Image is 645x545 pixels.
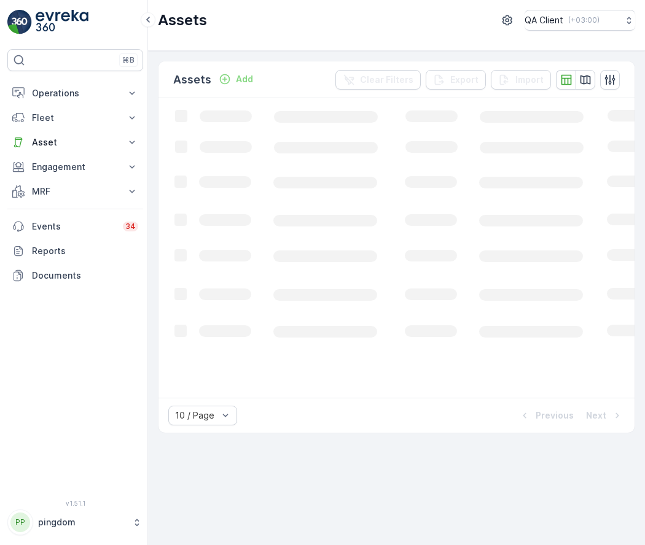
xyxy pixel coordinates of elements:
[7,106,143,130] button: Fleet
[491,70,551,90] button: Import
[7,130,143,155] button: Asset
[7,179,143,204] button: MRF
[173,71,211,88] p: Assets
[32,220,115,233] p: Events
[122,55,135,65] p: ⌘B
[450,74,479,86] p: Export
[360,74,413,86] p: Clear Filters
[536,409,574,422] p: Previous
[525,10,635,31] button: QA Client(+03:00)
[32,161,119,173] p: Engagement
[32,87,119,99] p: Operations
[236,73,253,85] p: Add
[125,222,136,231] p: 34
[568,15,600,25] p: ( +03:00 )
[32,185,119,198] p: MRF
[214,72,258,87] button: Add
[7,155,143,179] button: Engagement
[32,136,119,149] p: Asset
[32,112,119,124] p: Fleet
[7,214,143,239] a: Events34
[586,409,606,422] p: Next
[7,239,143,263] a: Reports
[7,263,143,288] a: Documents
[585,408,625,423] button: Next
[32,245,138,257] p: Reports
[517,408,575,423] button: Previous
[7,509,143,535] button: PPpingdom
[158,10,207,30] p: Assets
[7,500,143,507] span: v 1.51.1
[426,70,486,90] button: Export
[38,516,126,528] p: pingdom
[7,10,32,34] img: logo
[36,10,88,34] img: logo_light-DOdMpM7g.png
[7,81,143,106] button: Operations
[515,74,544,86] p: Import
[10,512,30,532] div: PP
[32,269,138,282] p: Documents
[335,70,421,90] button: Clear Filters
[525,14,563,26] p: QA Client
